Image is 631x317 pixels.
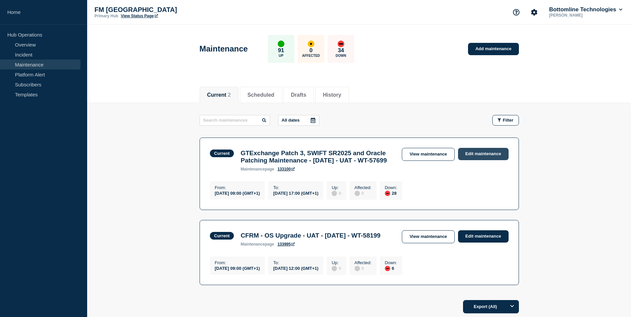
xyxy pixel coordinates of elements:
[332,191,337,196] div: disabled
[355,260,372,265] p: Affected :
[338,41,344,47] div: down
[458,148,509,160] a: Edit maintenance
[385,260,397,265] p: Down :
[94,14,118,18] p: Primary Hub
[548,13,617,18] p: [PERSON_NAME]
[278,41,284,47] div: up
[309,47,312,54] p: 0
[215,190,260,196] div: [DATE] 09:00 (GMT+1)
[240,167,274,171] p: page
[240,167,265,171] span: maintenance
[214,233,230,238] div: Current
[200,115,270,126] input: Search maintenances
[207,92,231,98] button: Current 2
[214,151,230,156] div: Current
[338,47,344,54] p: 34
[215,260,260,265] p: From :
[355,266,360,271] div: disabled
[509,5,523,19] button: Support
[332,190,341,196] div: 0
[273,265,318,271] div: [DATE] 12:00 (GMT+1)
[240,242,265,247] span: maintenance
[548,6,624,13] button: Bottomline Technologies
[121,14,158,18] a: View Status Page
[458,230,509,243] a: Edit maintenance
[323,92,341,98] button: History
[240,150,395,164] h3: GTExchange Patch 3, SWIFT SR2025 and Oracle Patching Maintenance - [DATE] - UAT - WT-57699
[385,190,397,196] div: 28
[302,54,320,57] p: Affected
[273,185,318,190] p: To :
[492,115,519,126] button: Filter
[332,260,341,265] p: Up :
[468,43,519,55] a: Add maintenance
[240,242,274,247] p: page
[355,185,372,190] p: Affected :
[503,118,514,123] span: Filter
[291,92,306,98] button: Drafts
[332,266,337,271] div: disabled
[277,242,295,247] a: 133995
[385,265,397,271] div: 6
[463,300,519,313] button: Export (All)
[215,185,260,190] p: From :
[279,54,283,57] p: Up
[277,167,295,171] a: 133100
[355,190,372,196] div: 0
[278,115,319,126] button: All dates
[215,265,260,271] div: [DATE] 09:00 (GMT+1)
[385,185,397,190] p: Down :
[385,266,390,271] div: down
[240,232,380,239] h3: CFRM - OS Upgrade - UAT - [DATE] - WT-58199
[402,230,454,243] a: View maintenance
[278,47,284,54] p: 91
[527,5,541,19] button: Account settings
[228,92,231,98] span: 2
[355,265,372,271] div: 0
[200,44,248,53] h1: Maintenance
[273,190,318,196] div: [DATE] 17:00 (GMT+1)
[332,185,341,190] p: Up :
[282,118,300,123] p: All dates
[506,300,519,313] button: Options
[94,6,228,14] p: FM [GEOGRAPHIC_DATA]
[308,41,314,47] div: affected
[385,191,390,196] div: down
[332,265,341,271] div: 0
[247,92,274,98] button: Scheduled
[273,260,318,265] p: To :
[336,54,346,57] p: Down
[402,148,454,161] a: View maintenance
[355,191,360,196] div: disabled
